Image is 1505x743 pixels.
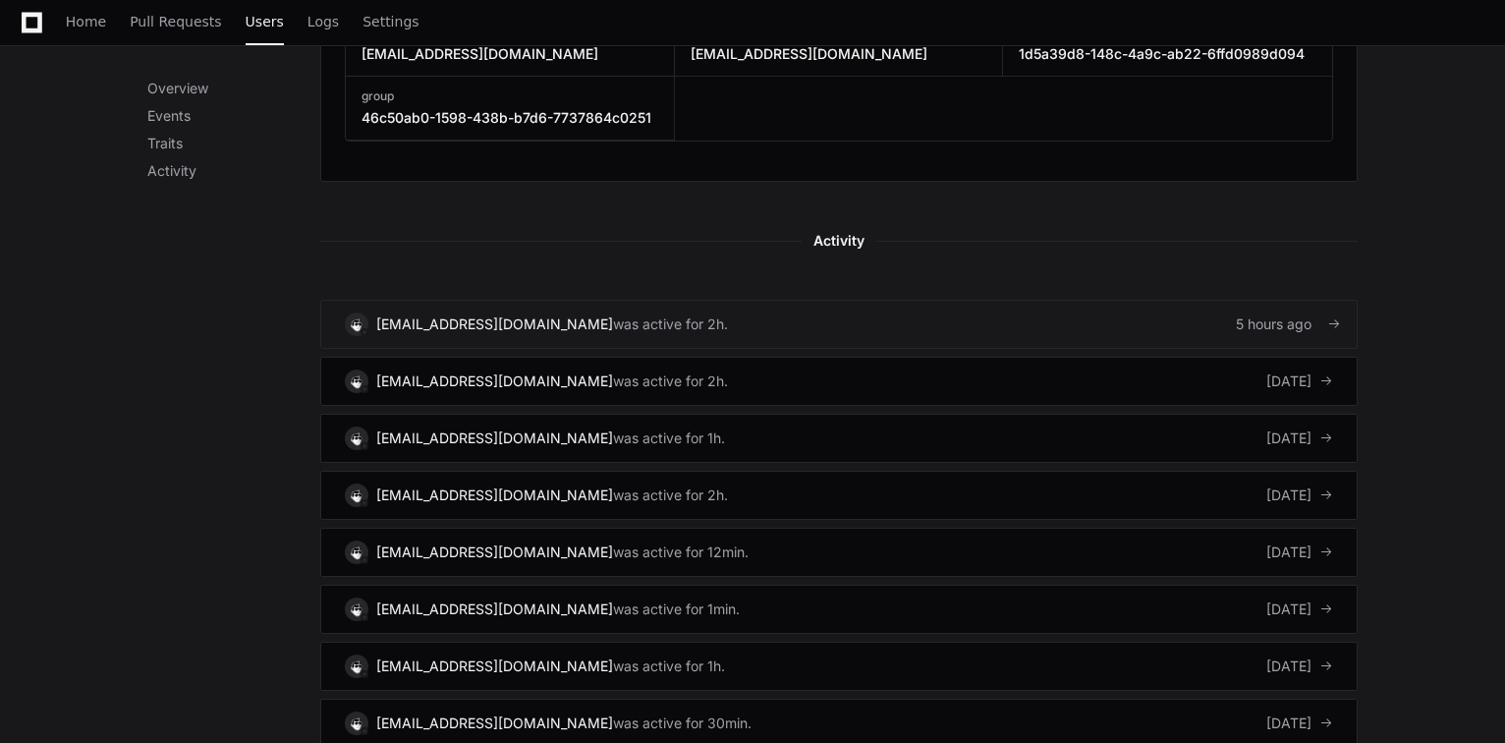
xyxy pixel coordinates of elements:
h3: [EMAIL_ADDRESS][DOMAIN_NAME] [362,44,598,64]
a: [EMAIL_ADDRESS][DOMAIN_NAME]was active for 2h.5 hours ago [320,300,1358,349]
div: [DATE] [1266,714,1333,733]
div: [EMAIL_ADDRESS][DOMAIN_NAME] [376,657,613,676]
img: 4.svg [347,714,365,732]
span: Activity [802,229,876,253]
div: [EMAIL_ADDRESS][DOMAIN_NAME] [376,371,613,391]
p: Events [147,106,320,126]
div: [EMAIL_ADDRESS][DOMAIN_NAME] [376,714,613,733]
img: 4.svg [347,314,365,333]
div: [DATE] [1266,543,1333,562]
h3: group [362,88,651,104]
img: 4.svg [347,543,365,561]
img: 4.svg [347,429,365,447]
a: [EMAIL_ADDRESS][DOMAIN_NAME]was active for 12min.[DATE] [320,528,1358,577]
span: Pull Requests [130,16,221,28]
span: Logs [307,16,339,28]
p: Traits [147,134,320,153]
a: [EMAIL_ADDRESS][DOMAIN_NAME]was active for 2h.[DATE] [320,471,1358,520]
div: [EMAIL_ADDRESS][DOMAIN_NAME] [376,486,613,505]
div: [DATE] [1266,429,1333,448]
div: 5 hours ago [1236,314,1333,334]
img: 4.svg [347,486,365,504]
div: [EMAIL_ADDRESS][DOMAIN_NAME] [376,314,613,334]
div: was active for 1min. [613,600,740,619]
a: [EMAIL_ADDRESS][DOMAIN_NAME]was active for 2h.[DATE] [320,357,1358,406]
div: was active for 1h. [613,429,725,448]
p: Overview [147,79,320,98]
div: [EMAIL_ADDRESS][DOMAIN_NAME] [376,543,613,562]
h3: 1d5a39d8-148c-4a9c-ab22-6ffd0989d094 [1019,44,1305,64]
span: Home [66,16,106,28]
div: [DATE] [1266,486,1333,505]
div: [EMAIL_ADDRESS][DOMAIN_NAME] [376,600,613,619]
a: [EMAIL_ADDRESS][DOMAIN_NAME]was active for 1h.[DATE] [320,414,1358,463]
a: [EMAIL_ADDRESS][DOMAIN_NAME]was active for 1h.[DATE] [320,642,1358,691]
div: was active for 2h. [613,486,728,505]
p: Activity [147,161,320,181]
div: was active for 30min. [613,714,752,733]
span: Users [246,16,284,28]
div: was active for 2h. [613,371,728,391]
div: [DATE] [1266,371,1333,391]
div: was active for 2h. [613,314,728,334]
img: 4.svg [347,657,365,675]
div: [DATE] [1266,600,1333,619]
h3: [EMAIL_ADDRESS][DOMAIN_NAME] [691,44,927,64]
div: was active for 1h. [613,657,725,676]
h3: 46c50ab0-1598-438b-b7d6-7737864c0251 [362,108,651,128]
img: 4.svg [347,371,365,390]
img: 4.svg [347,600,365,618]
div: [DATE] [1266,657,1333,676]
a: [EMAIL_ADDRESS][DOMAIN_NAME]was active for 1min.[DATE] [320,585,1358,634]
div: [EMAIL_ADDRESS][DOMAIN_NAME] [376,429,613,448]
div: was active for 12min. [613,543,749,562]
span: Settings [362,16,418,28]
